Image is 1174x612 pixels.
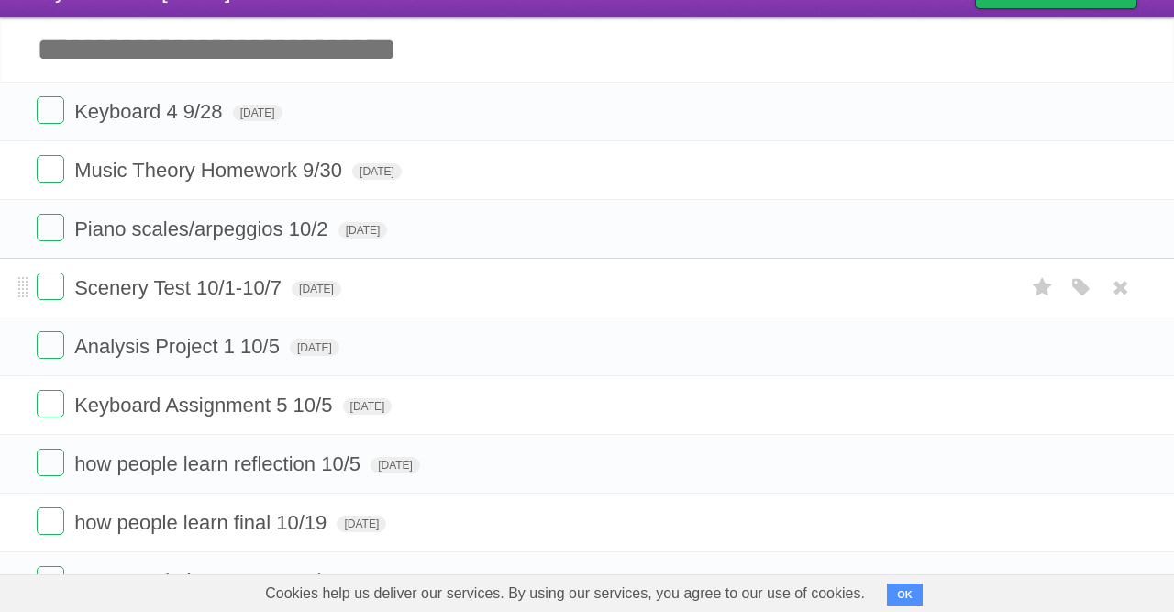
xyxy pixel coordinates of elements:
[352,163,402,180] span: [DATE]
[233,105,282,121] span: [DATE]
[887,584,923,606] button: OK
[37,96,64,124] label: Done
[74,335,284,358] span: Analysis Project 1 10/5
[74,276,286,299] span: Scenery Test 10/1-10/7
[37,331,64,359] label: Done
[74,217,332,240] span: Piano scales/arpeggios 10/2
[37,449,64,476] label: Done
[338,222,388,239] span: [DATE]
[74,452,365,475] span: how people learn reflection 10/5
[74,159,347,182] span: Music Theory Homework 9/30
[37,566,64,594] label: Done
[1025,273,1060,303] label: Star task
[343,398,393,415] span: [DATE]
[292,281,341,297] span: [DATE]
[74,511,331,534] span: how people learn final 10/19
[37,273,64,300] label: Done
[37,507,64,535] label: Done
[74,394,337,417] span: Keyboard Assignment 5 10/5
[74,570,336,593] span: How people learn exam 10/7
[37,390,64,417] label: Done
[74,100,227,123] span: Keyboard 4 9/28
[37,155,64,183] label: Done
[371,457,420,473] span: [DATE]
[37,214,64,241] label: Done
[290,339,339,356] span: [DATE]
[247,575,883,612] span: Cookies help us deliver our services. By using our services, you agree to our use of cookies.
[337,516,386,532] span: [DATE]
